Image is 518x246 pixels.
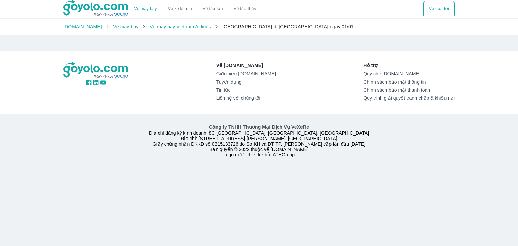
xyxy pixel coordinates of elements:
p: Hỗ trợ [363,62,455,69]
a: Quy trình giải quyết tranh chấp & khiếu nại [363,95,455,101]
img: logo [63,62,129,79]
div: choose transportation mode [129,1,262,17]
button: Vé tàu thủy [228,1,262,17]
a: Vé máy bay [113,24,138,29]
a: Quy chế [DOMAIN_NAME] [363,71,455,76]
a: Vé máy bay [134,6,157,11]
p: Công ty TNHH Thương Mại Dịch Vụ VeXeRe [65,124,453,130]
nav: breadcrumb [63,23,455,30]
a: Giới thiệu [DOMAIN_NAME] [216,71,276,76]
a: Chính sách bảo mật thanh toán [363,87,455,93]
span: [GEOGRAPHIC_DATA] đi [GEOGRAPHIC_DATA] ngày 01/01 [222,24,354,29]
button: Vé của tôi [423,1,455,17]
a: Vé xe khách [168,6,192,11]
a: [DOMAIN_NAME] [63,24,102,29]
a: Tin tức [216,87,276,93]
a: Tuyển dụng [216,79,276,85]
div: Địa chỉ đăng ký kinh doanh: 8C [GEOGRAPHIC_DATA], [GEOGRAPHIC_DATA], [GEOGRAPHIC_DATA] Địa chỉ: [... [59,124,459,157]
a: Vé tàu lửa [197,1,228,17]
div: choose transportation mode [423,1,455,17]
a: Liên hệ với chúng tôi [216,95,276,101]
a: Vé máy bay Vietnam Airlines [150,24,211,29]
a: Chính sách bảo mật thông tin [363,79,455,85]
p: Về [DOMAIN_NAME] [216,62,276,69]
